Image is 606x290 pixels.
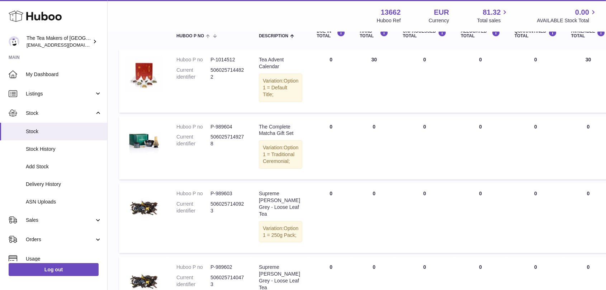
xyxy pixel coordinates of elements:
div: Variation: [259,221,302,243]
dd: 5060257144822 [210,67,245,80]
span: Orders [26,236,94,243]
img: product image [126,56,162,92]
dt: Current identifier [176,201,210,214]
td: 0 [309,49,352,112]
td: 30 [352,49,396,112]
img: tea@theteamakers.co.uk [9,36,19,47]
strong: EUR [434,8,449,17]
span: 81.32 [483,8,501,17]
dd: P-1014512 [210,56,245,63]
span: Add Stock [26,163,102,170]
span: My Dashboard [26,71,102,78]
td: 0 [454,183,507,253]
dd: 5060257140923 [210,201,245,214]
div: AVAILABLE Total [571,29,606,38]
td: 0 [454,49,507,112]
dd: 5060257140473 [210,274,245,288]
div: ALLOCATED Total [461,29,500,38]
dd: P-989602 [210,264,245,271]
span: Sales [26,217,94,224]
span: Option 1 = 250g Pack; [263,225,298,238]
dt: Huboo P no [176,123,210,130]
span: 0 [534,264,537,270]
div: Tea Advent Calendar [259,56,302,70]
span: 0.00 [575,8,589,17]
strong: 13662 [381,8,401,17]
div: Variation: [259,140,302,169]
span: Delivery History [26,181,102,188]
span: Listings [26,90,94,97]
span: Option 1 = Traditional Ceremonial; [263,145,298,164]
span: Usage [26,256,102,262]
dt: Huboo P no [176,190,210,197]
div: The Complete Matcha Gift Set [259,123,302,137]
span: Option 1 = Default Title; [263,78,298,97]
a: 0.00 AVAILABLE Stock Total [537,8,597,24]
div: Variation: [259,74,302,102]
dt: Huboo P no [176,56,210,63]
td: 0 [309,183,352,253]
span: Stock [26,128,102,135]
span: 0 [534,191,537,196]
dt: Current identifier [176,134,210,147]
td: 0 [309,116,352,179]
dt: Huboo P no [176,264,210,271]
td: 0 [454,116,507,179]
td: 0 [352,183,396,253]
span: Total sales [477,17,509,24]
div: UNPROCESSED Total [403,29,446,38]
dt: Current identifier [176,67,210,80]
span: Description [259,34,288,38]
span: Stock [26,110,94,117]
a: 81.32 Total sales [477,8,509,24]
td: 0 [352,116,396,179]
span: AVAILABLE Stock Total [537,17,597,24]
dd: P-989604 [210,123,245,130]
dt: Current identifier [176,274,210,288]
dd: 5060257149278 [210,134,245,147]
img: product image [126,123,162,159]
span: 0 [534,57,537,62]
img: product image [126,190,162,226]
span: Stock History [26,146,102,153]
div: Supreme [PERSON_NAME] Grey - Loose Leaf Tea [259,190,302,217]
div: Currency [429,17,449,24]
div: QUARANTINED Total [515,29,557,38]
div: Huboo Ref [377,17,401,24]
span: [EMAIL_ADDRESS][DOMAIN_NAME] [27,42,105,48]
a: Log out [9,263,99,276]
td: 0 [396,49,454,112]
div: The Tea Makers of [GEOGRAPHIC_DATA] [27,35,91,48]
dd: P-989603 [210,190,245,197]
td: 0 [396,183,454,253]
td: 0 [396,116,454,179]
div: DUE IN TOTAL [317,29,345,38]
span: ASN Uploads [26,198,102,205]
span: Huboo P no [176,34,204,38]
span: 0 [534,124,537,130]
